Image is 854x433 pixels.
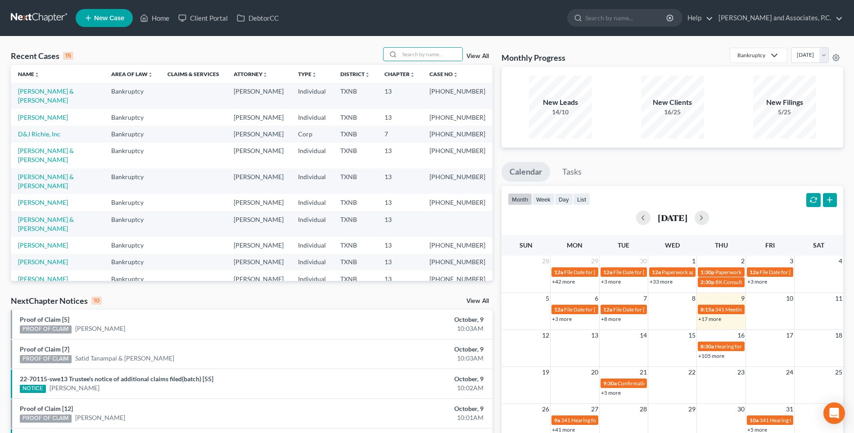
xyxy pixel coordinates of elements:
span: Sun [520,241,533,249]
a: Districtunfold_more [340,71,370,77]
td: Bankruptcy [104,194,160,211]
button: list [573,193,590,205]
span: 8:30a [700,343,714,350]
span: 29 [687,404,696,415]
td: Individual [291,211,333,237]
td: Bankruptcy [104,254,160,271]
span: 12a [652,269,661,275]
span: 30 [737,404,746,415]
span: 27 [590,404,599,415]
h2: [DATE] [658,213,687,222]
a: Proof of Claim [7] [20,345,69,353]
a: +3 more [747,278,767,285]
span: File Date for [PERSON_NAME][GEOGRAPHIC_DATA] [613,306,740,313]
a: Proof of Claim [12] [20,405,73,412]
a: +5 more [601,389,621,396]
td: TXNB [333,194,377,211]
div: 10:03AM [335,324,483,333]
td: [PHONE_NUMBER] [422,271,493,287]
div: 5/25 [753,108,816,117]
td: [PERSON_NAME] [226,211,291,237]
span: 30 [639,256,648,266]
span: 1 [691,256,696,266]
a: [PERSON_NAME] & [PERSON_NAME] [18,147,74,163]
span: Sat [813,241,824,249]
td: Bankruptcy [104,168,160,194]
td: TXNB [333,211,377,237]
div: 10 [91,297,102,305]
i: unfold_more [453,72,458,77]
a: Typeunfold_more [298,71,317,77]
td: TXNB [333,254,377,271]
span: 10a [750,417,759,424]
td: Individual [291,168,333,194]
span: 24 [785,367,794,378]
span: 20 [590,367,599,378]
a: [PERSON_NAME] [18,258,68,266]
span: Mon [567,241,583,249]
span: Tue [618,241,629,249]
span: 12 [541,330,550,341]
div: October, 9 [335,315,483,324]
a: Satid Tanampai & [PERSON_NAME] [75,354,174,363]
td: 13 [377,271,422,287]
button: day [555,193,573,205]
div: October, 9 [335,404,483,413]
td: [PHONE_NUMBER] [422,143,493,168]
td: 13 [377,143,422,168]
i: unfold_more [34,72,40,77]
a: +41 more [552,426,575,433]
a: [PERSON_NAME] & [PERSON_NAME] [18,216,74,232]
span: Paperwork appt for [PERSON_NAME] [662,269,751,275]
span: 12a [554,306,563,313]
td: [PHONE_NUMBER] [422,109,493,126]
td: 13 [377,254,422,271]
a: 22-70115-swe13 Trustee's notice of additional claims filed(batch) [55] [20,375,213,383]
span: Paperwork appt for [PERSON_NAME] [715,269,804,275]
i: unfold_more [262,72,268,77]
a: [PERSON_NAME] [18,241,68,249]
span: 17 [785,330,794,341]
span: 8:15a [700,306,714,313]
span: 5 [545,293,550,304]
td: [PERSON_NAME] [226,126,291,142]
td: [PHONE_NUMBER] [422,83,493,108]
td: TXNB [333,109,377,126]
span: 12a [603,269,612,275]
td: TXNB [333,126,377,142]
td: Bankruptcy [104,271,160,287]
a: Client Portal [174,10,232,26]
td: [PERSON_NAME] [226,143,291,168]
a: +105 more [698,352,724,359]
a: [PERSON_NAME] [50,383,99,392]
td: [PERSON_NAME] [226,271,291,287]
a: [PERSON_NAME] [75,413,125,422]
span: 26 [541,404,550,415]
a: [PERSON_NAME] [18,275,68,283]
td: [PHONE_NUMBER] [422,237,493,253]
i: unfold_more [410,72,415,77]
td: Individual [291,83,333,108]
span: 22 [687,367,696,378]
span: 28 [541,256,550,266]
div: 15 [63,52,73,60]
a: +3 more [601,278,621,285]
span: 16 [737,330,746,341]
td: Individual [291,194,333,211]
span: 19 [541,367,550,378]
a: Home [136,10,174,26]
td: 13 [377,237,422,253]
span: Hearing for [PERSON_NAME] [715,343,785,350]
a: +17 more [698,316,721,322]
span: 12a [750,269,759,275]
div: PROOF OF CLAIM [20,325,72,334]
span: 2 [740,256,746,266]
div: October, 9 [335,345,483,354]
span: 2:30p [700,279,714,285]
td: TXNB [333,143,377,168]
a: Nameunfold_more [18,71,40,77]
td: [PERSON_NAME] [226,237,291,253]
span: 1:30p [700,269,714,275]
td: [PHONE_NUMBER] [422,168,493,194]
td: [PERSON_NAME] [226,109,291,126]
